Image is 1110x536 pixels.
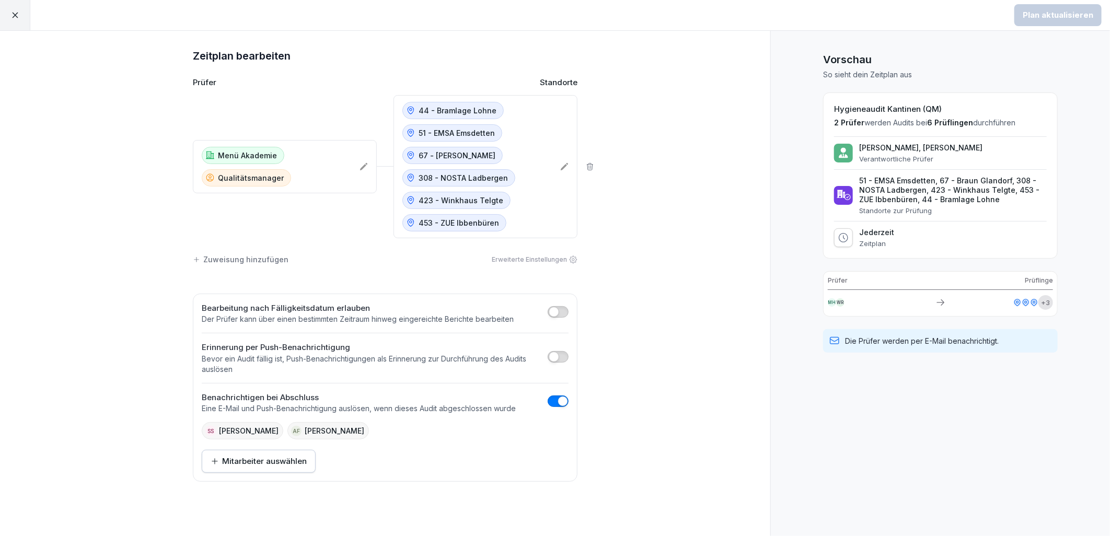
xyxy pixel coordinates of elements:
[419,127,495,138] p: 51 - EMSA Emsdetten
[834,118,1047,128] p: werden Audits bei durchführen
[419,217,499,228] p: 453 - ZUE Ibbenbüren
[202,392,516,404] h2: Benachrichtigen bei Abschluss
[291,426,302,436] div: AF
[836,298,845,307] div: WR
[859,239,894,248] p: Zeitplan
[859,155,982,163] p: Verantwortliche Prüfer
[419,105,496,116] p: 44 - Bramlage Lohne
[1025,276,1053,285] p: Prüflinge
[193,254,288,265] div: Zuweisung hinzufügen
[202,302,514,314] h2: Bearbeitung nach Fälligkeitsdatum erlauben
[927,118,973,127] span: 6 Prüflingen
[845,335,999,346] p: Die Prüfer werden per E-Mail benachrichtigt.
[202,403,516,414] p: Eine E-Mail und Push-Benachrichtigung auslösen, wenn dieses Audit abgeschlossen wurde
[828,276,848,285] p: Prüfer
[202,314,514,324] p: Der Prüfer kann über einen bestimmten Zeitraum hinweg eingereichte Berichte bearbeiten
[202,342,542,354] h2: Erinnerung per Push-Benachrichtigung
[823,69,1058,80] p: So sieht dein Zeitplan aus
[287,422,369,439] div: [PERSON_NAME]
[419,150,495,161] p: 67 - [PERSON_NAME]
[193,77,216,89] p: Prüfer
[1038,295,1053,310] div: + 3
[419,172,508,183] p: 308 - NOSTA Ladbergen
[202,422,283,439] div: [PERSON_NAME]
[218,172,284,183] p: Qualitätsmanager
[823,52,1058,67] h1: Vorschau
[859,143,982,153] p: [PERSON_NAME], [PERSON_NAME]
[211,456,307,467] div: Mitarbeiter auswählen
[202,450,316,473] button: Mitarbeiter auswählen
[834,118,864,127] span: 2 Prüfer
[218,150,277,161] p: Menü Akademie
[834,103,1047,115] h2: Hygieneaudit Kantinen (QM)
[828,298,836,307] div: MH
[540,77,577,89] p: Standorte
[492,255,577,264] div: Erweiterte Einstellungen
[193,48,577,64] h1: Zeitplan bearbeiten
[419,195,503,206] p: 423 - Winkhaus Telgte
[859,228,894,237] p: Jederzeit
[202,354,542,375] p: Bevor ein Audit fällig ist, Push-Benachrichtigungen als Erinnerung zur Durchführung des Audits au...
[1023,9,1093,21] div: Plan aktualisieren
[1014,4,1102,26] button: Plan aktualisieren
[205,426,216,436] div: SS
[859,206,1047,215] p: Standorte zur Prüfung
[859,176,1047,204] p: 51 - EMSA Emsdetten, 67 - Braun Glandorf, 308 - NOSTA Ladbergen, 423 - Winkhaus Telgte, 453 - ZUE...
